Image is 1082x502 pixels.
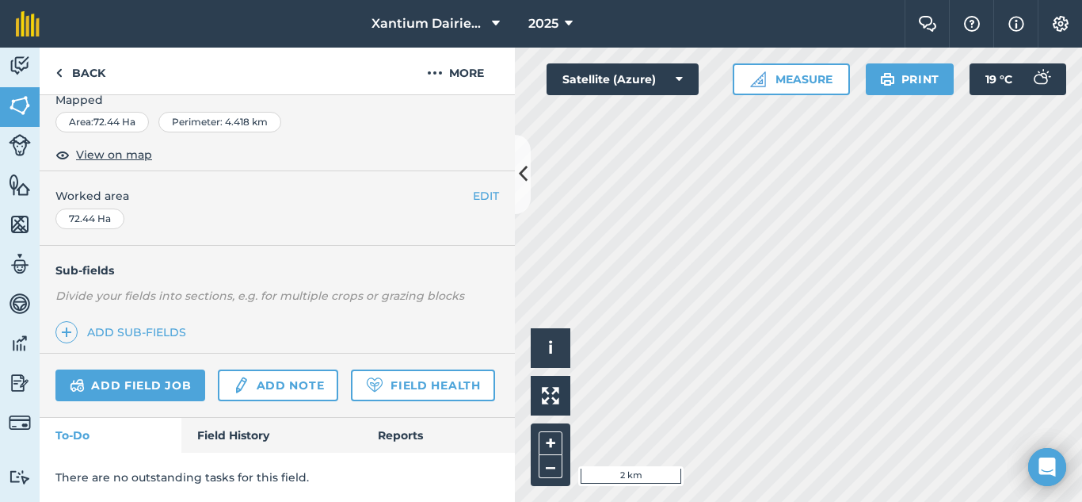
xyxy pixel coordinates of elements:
a: Field History [181,418,361,453]
img: Ruler icon [750,71,766,87]
button: – [539,455,562,478]
img: svg+xml;base64,PHN2ZyB4bWxucz0iaHR0cDovL3d3dy53My5vcmcvMjAwMC9zdmciIHdpZHRoPSI5IiBoZWlnaHQ9IjI0Ii... [55,63,63,82]
a: Back [40,48,121,94]
button: + [539,431,562,455]
img: svg+xml;base64,PD94bWwgdmVyc2lvbj0iMS4wIiBlbmNvZGluZz0idXRmLTgiPz4KPCEtLSBHZW5lcmF0b3I6IEFkb2JlIE... [9,371,31,395]
p: There are no outstanding tasks for this field. [55,469,499,486]
img: svg+xml;base64,PD94bWwgdmVyc2lvbj0iMS4wIiBlbmNvZGluZz0idXRmLTgiPz4KPCEtLSBHZW5lcmF0b3I6IEFkb2JlIE... [9,412,31,434]
img: svg+xml;base64,PHN2ZyB4bWxucz0iaHR0cDovL3d3dy53My5vcmcvMjAwMC9zdmciIHdpZHRoPSI1NiIgaGVpZ2h0PSI2MC... [9,94,31,117]
button: Satellite (Azure) [547,63,699,95]
img: svg+xml;base64,PHN2ZyB4bWxucz0iaHR0cDovL3d3dy53My5vcmcvMjAwMC9zdmciIHdpZHRoPSIxNCIgaGVpZ2h0PSIyNC... [61,323,72,342]
button: 19 °C [970,63,1066,95]
img: svg+xml;base64,PD94bWwgdmVyc2lvbj0iMS4wIiBlbmNvZGluZz0idXRmLTgiPz4KPCEtLSBHZW5lcmF0b3I6IEFkb2JlIE... [232,376,250,395]
img: Two speech bubbles overlapping with the left bubble in the forefront [918,16,937,32]
button: View on map [55,145,152,164]
img: svg+xml;base64,PHN2ZyB4bWxucz0iaHR0cDovL3d3dy53My5vcmcvMjAwMC9zdmciIHdpZHRoPSIxOSIgaGVpZ2h0PSIyNC... [880,70,895,89]
img: svg+xml;base64,PHN2ZyB4bWxucz0iaHR0cDovL3d3dy53My5vcmcvMjAwMC9zdmciIHdpZHRoPSIxOCIgaGVpZ2h0PSIyNC... [55,145,70,164]
h4: Sub-fields [40,262,515,279]
img: svg+xml;base64,PD94bWwgdmVyc2lvbj0iMS4wIiBlbmNvZGluZz0idXRmLTgiPz4KPCEtLSBHZW5lcmF0b3I6IEFkb2JlIE... [9,134,31,156]
a: Field Health [351,370,494,401]
div: 72.44 Ha [55,209,124,229]
img: fieldmargin Logo [16,11,40,36]
img: svg+xml;base64,PD94bWwgdmVyc2lvbj0iMS4wIiBlbmNvZGluZz0idXRmLTgiPz4KPCEtLSBHZW5lcmF0b3I6IEFkb2JlIE... [9,292,31,316]
img: svg+xml;base64,PHN2ZyB4bWxucz0iaHR0cDovL3d3dy53My5vcmcvMjAwMC9zdmciIHdpZHRoPSIyMCIgaGVpZ2h0PSIyNC... [427,63,443,82]
img: svg+xml;base64,PHN2ZyB4bWxucz0iaHR0cDovL3d3dy53My5vcmcvMjAwMC9zdmciIHdpZHRoPSIxNyIgaGVpZ2h0PSIxNy... [1008,14,1024,33]
span: Mapped [40,91,515,109]
img: svg+xml;base64,PHN2ZyB4bWxucz0iaHR0cDovL3d3dy53My5vcmcvMjAwMC9zdmciIHdpZHRoPSI1NiIgaGVpZ2h0PSI2MC... [9,173,31,197]
div: Perimeter : 4.418 km [158,112,281,132]
span: Worked area [55,187,499,205]
a: Add note [218,370,338,401]
div: Open Intercom Messenger [1028,448,1066,486]
em: Divide your fields into sections, e.g. for multiple crops or grazing blocks [55,289,464,303]
div: Area : 72.44 Ha [55,112,149,132]
span: View on map [76,146,152,163]
button: Measure [733,63,850,95]
span: i [548,338,553,358]
img: svg+xml;base64,PD94bWwgdmVyc2lvbj0iMS4wIiBlbmNvZGluZz0idXRmLTgiPz4KPCEtLSBHZW5lcmF0b3I6IEFkb2JlIE... [9,252,31,276]
img: svg+xml;base64,PD94bWwgdmVyc2lvbj0iMS4wIiBlbmNvZGluZz0idXRmLTgiPz4KPCEtLSBHZW5lcmF0b3I6IEFkb2JlIE... [9,469,31,485]
img: Four arrows, one pointing top left, one top right, one bottom right and the last bottom left [542,387,559,404]
span: 19 ° C [985,63,1012,95]
img: svg+xml;base64,PD94bWwgdmVyc2lvbj0iMS4wIiBlbmNvZGluZz0idXRmLTgiPz4KPCEtLSBHZW5lcmF0b3I6IEFkb2JlIE... [9,54,31,78]
button: More [396,48,515,94]
a: Add sub-fields [55,321,192,343]
img: svg+xml;base64,PD94bWwgdmVyc2lvbj0iMS4wIiBlbmNvZGluZz0idXRmLTgiPz4KPCEtLSBHZW5lcmF0b3I6IEFkb2JlIE... [1025,63,1057,95]
a: Reports [362,418,515,453]
a: To-Do [40,418,181,453]
img: svg+xml;base64,PHN2ZyB4bWxucz0iaHR0cDovL3d3dy53My5vcmcvMjAwMC9zdmciIHdpZHRoPSI1NiIgaGVpZ2h0PSI2MC... [9,213,31,236]
img: A question mark icon [962,16,981,32]
a: Add field job [55,370,205,401]
span: Xantium Dairies [GEOGRAPHIC_DATA] [371,14,486,33]
img: svg+xml;base64,PD94bWwgdmVyc2lvbj0iMS4wIiBlbmNvZGluZz0idXRmLTgiPz4KPCEtLSBHZW5lcmF0b3I6IEFkb2JlIE... [70,376,85,395]
button: Print [866,63,954,95]
img: svg+xml;base64,PD94bWwgdmVyc2lvbj0iMS4wIiBlbmNvZGluZz0idXRmLTgiPz4KPCEtLSBHZW5lcmF0b3I6IEFkb2JlIE... [9,331,31,355]
img: A cog icon [1051,16,1070,32]
span: 2025 [528,14,558,33]
button: i [531,328,570,368]
button: EDIT [473,187,499,205]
